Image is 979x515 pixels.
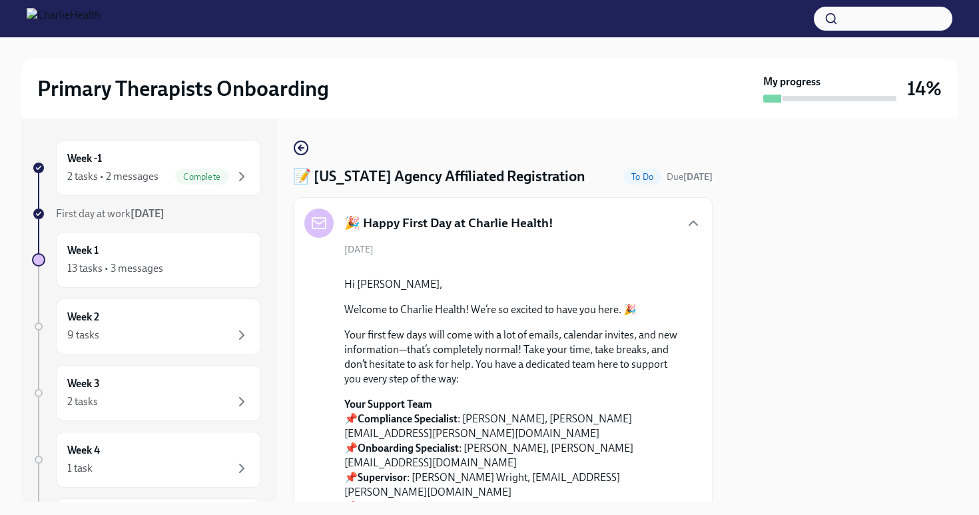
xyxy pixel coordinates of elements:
[67,310,99,324] h6: Week 2
[67,394,98,409] div: 2 tasks
[344,277,680,292] p: Hi [PERSON_NAME],
[67,443,100,458] h6: Week 4
[667,171,713,183] span: August 18th, 2025 09:00
[667,171,713,183] span: Due
[344,243,374,256] span: [DATE]
[32,298,261,354] a: Week 29 tasks
[358,442,459,454] strong: Onboarding Specialist
[32,232,261,288] a: Week 113 tasks • 3 messages
[67,151,102,166] h6: Week -1
[907,77,942,101] h3: 14%
[32,140,261,196] a: Week -12 tasks • 2 messagesComplete
[67,461,93,476] div: 1 task
[358,412,458,425] strong: Compliance Specialist
[67,328,99,342] div: 9 tasks
[131,207,164,220] strong: [DATE]
[56,207,164,220] span: First day at work
[67,169,159,184] div: 2 tasks • 2 messages
[358,500,396,513] strong: Mentor:
[67,243,99,258] h6: Week 1
[358,471,407,484] strong: Supervisor
[344,398,432,410] strong: Your Support Team
[32,365,261,421] a: Week 32 tasks
[32,207,261,221] a: First day at work[DATE]
[37,75,329,102] h2: Primary Therapists Onboarding
[623,172,661,182] span: To Do
[344,215,553,232] h5: 🎉 Happy First Day at Charlie Health!
[344,328,680,386] p: Your first few days will come with a lot of emails, calendar invites, and new information—that’s ...
[67,261,163,276] div: 13 tasks • 3 messages
[763,75,820,89] strong: My progress
[175,172,228,182] span: Complete
[344,302,680,317] p: Welcome to Charlie Health! We’re so excited to have you here. 🎉
[293,167,585,187] h4: 📝 [US_STATE] Agency Affiliated Registration
[27,8,101,29] img: CharlieHealth
[67,376,100,391] h6: Week 3
[32,432,261,488] a: Week 41 task
[683,171,713,183] strong: [DATE]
